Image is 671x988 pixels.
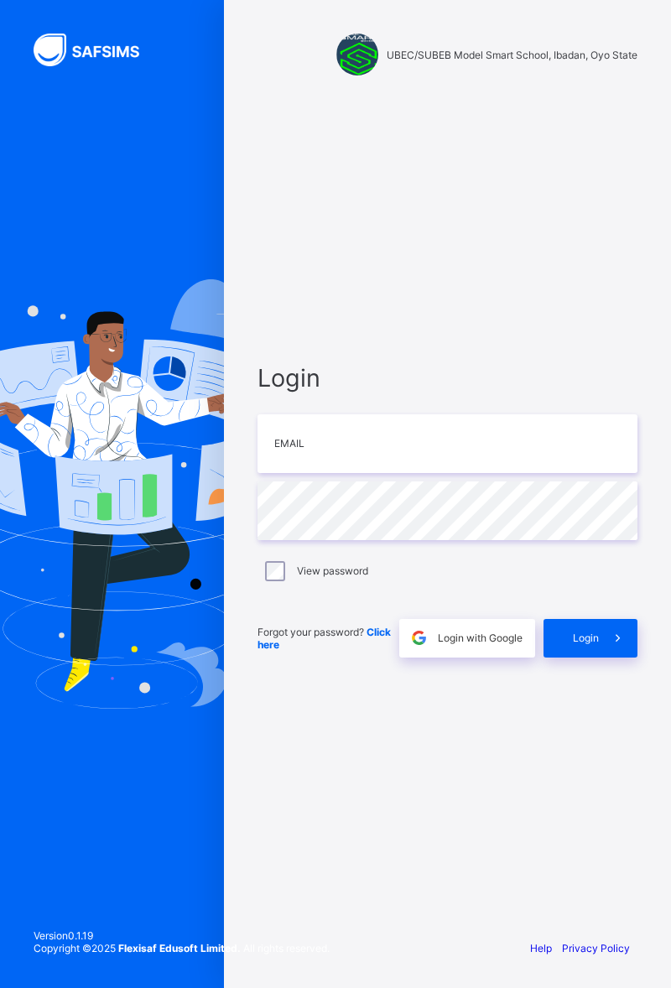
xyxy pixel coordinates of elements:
label: View password [297,564,368,577]
span: Copyright © 2025 All rights reserved. [34,942,330,954]
strong: Flexisaf Edusoft Limited. [118,942,241,954]
span: UBEC/SUBEB Model Smart School, Ibadan, Oyo State [387,49,637,61]
img: google.396cfc9801f0270233282035f929180a.svg [409,628,429,647]
a: Help [530,942,552,954]
span: Login with Google [438,632,523,644]
a: Click here [257,626,391,651]
a: Privacy Policy [562,942,630,954]
span: Forgot your password? [257,626,391,651]
span: Login [573,632,599,644]
img: SAFSIMS Logo [34,34,159,66]
span: Login [257,363,637,393]
span: Version 0.1.19 [34,929,330,942]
